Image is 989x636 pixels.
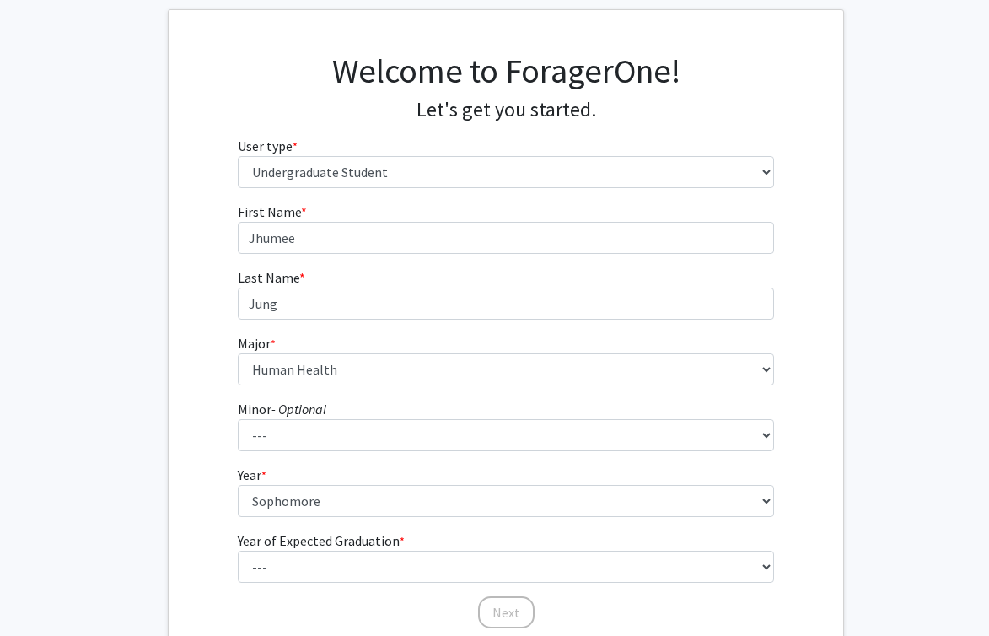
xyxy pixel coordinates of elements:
label: Minor [238,399,326,419]
button: Next [478,596,535,628]
h4: Let's get you started. [238,98,775,122]
h1: Welcome to ForagerOne! [238,51,775,91]
span: Last Name [238,269,299,286]
span: First Name [238,203,301,220]
label: Year of Expected Graduation [238,531,405,551]
label: Year [238,465,266,485]
i: - Optional [271,401,326,418]
label: User type [238,136,298,156]
label: Major [238,333,276,353]
iframe: Chat [13,560,72,623]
